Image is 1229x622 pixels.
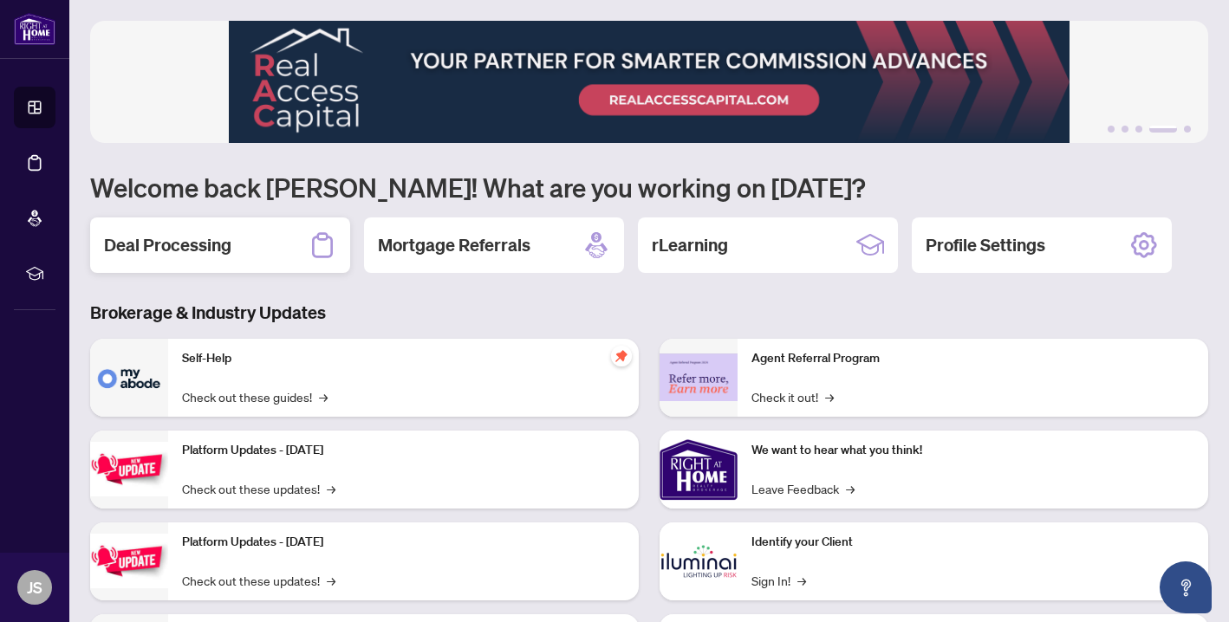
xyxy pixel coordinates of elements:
span: → [825,387,834,406]
h2: Profile Settings [926,233,1045,257]
a: Leave Feedback→ [751,479,855,498]
a: Check out these guides!→ [182,387,328,406]
img: We want to hear what you think! [660,431,738,509]
img: Slide 3 [90,21,1208,143]
button: 3 [1135,126,1142,133]
p: Agent Referral Program [751,349,1194,368]
h1: Welcome back [PERSON_NAME]! What are you working on [DATE]? [90,171,1208,204]
img: Platform Updates - July 21, 2025 [90,442,168,496]
span: pushpin [611,346,632,366]
a: Check it out!→ [751,387,834,406]
a: Check out these updates!→ [182,479,335,498]
button: Open asap [1160,561,1212,613]
img: Agent Referral Program [660,353,738,401]
button: 4 [1149,126,1177,133]
img: Identify your Client [660,522,738,600]
a: Check out these updates!→ [182,571,335,590]
span: → [319,387,328,406]
img: logo [14,13,55,45]
span: → [797,571,806,590]
p: Self-Help [182,349,625,368]
img: Platform Updates - July 8, 2025 [90,534,168,588]
p: We want to hear what you think! [751,441,1194,460]
button: 5 [1184,126,1191,133]
span: → [846,479,855,498]
span: JS [27,575,42,599]
h3: Brokerage & Industry Updates [90,301,1208,325]
img: Self-Help [90,339,168,417]
h2: Mortgage Referrals [378,233,530,257]
h2: Deal Processing [104,233,231,257]
button: 2 [1122,126,1128,133]
p: Platform Updates - [DATE] [182,533,625,552]
h2: rLearning [652,233,728,257]
span: → [327,571,335,590]
a: Sign In!→ [751,571,806,590]
p: Platform Updates - [DATE] [182,441,625,460]
button: 1 [1108,126,1115,133]
span: → [327,479,335,498]
p: Identify your Client [751,533,1194,552]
